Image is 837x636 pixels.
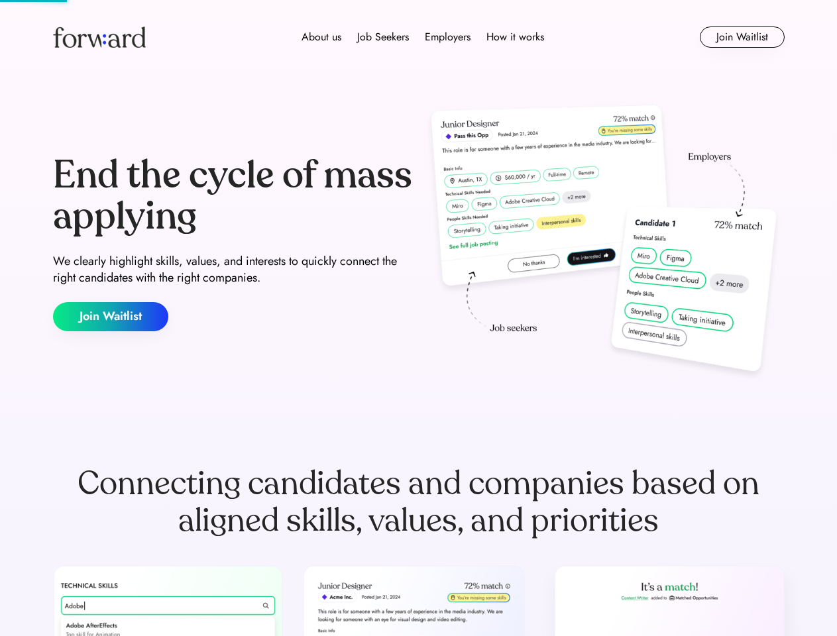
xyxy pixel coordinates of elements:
div: About us [302,29,341,45]
img: hero-image.png [424,101,785,386]
img: Forward logo [53,26,146,48]
div: We clearly highlight skills, values, and interests to quickly connect the right candidates with t... [53,253,414,286]
div: Employers [425,29,471,45]
div: Connecting candidates and companies based on aligned skills, values, and priorities [53,465,785,539]
button: Join Waitlist [53,302,168,331]
button: Join Waitlist [700,26,785,48]
div: How it works [486,29,544,45]
div: Job Seekers [357,29,409,45]
div: End the cycle of mass applying [53,155,414,237]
